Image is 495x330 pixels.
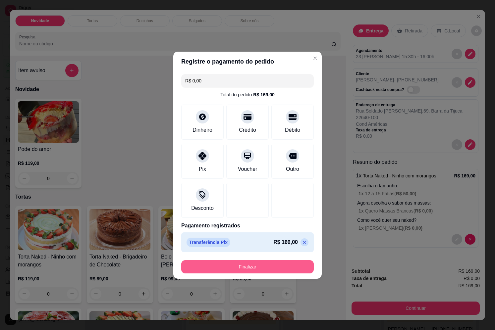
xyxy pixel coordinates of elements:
p: R$ 169,00 [273,238,298,246]
div: R$ 169,00 [253,91,275,98]
button: Close [310,53,320,64]
div: Desconto [191,204,214,212]
div: Total do pedido [220,91,275,98]
div: Voucher [238,165,257,173]
input: Ex.: hambúrguer de cordeiro [185,74,310,87]
div: Crédito [239,126,256,134]
div: Pix [199,165,206,173]
div: Outro [286,165,299,173]
div: Dinheiro [192,126,212,134]
div: Débito [285,126,300,134]
p: Pagamento registrados [181,222,314,230]
button: Finalizar [181,260,314,273]
p: Transferência Pix [187,238,230,247]
header: Registre o pagamento do pedido [173,52,322,71]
